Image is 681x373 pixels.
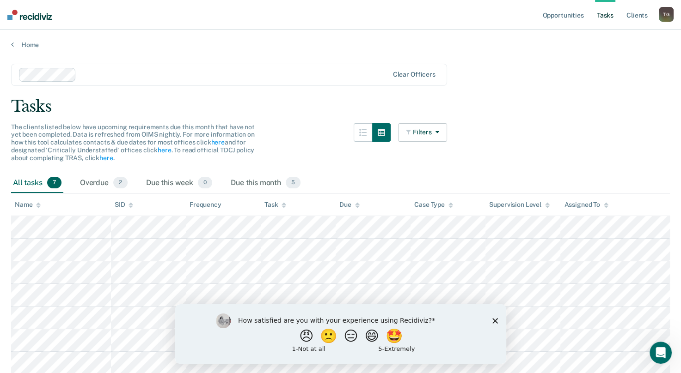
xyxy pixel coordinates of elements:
img: Recidiviz [7,10,52,20]
span: 5 [286,177,301,189]
div: Frequency [190,201,221,209]
a: here [99,154,113,162]
div: Assigned To [564,201,608,209]
div: Due this week0 [144,173,214,193]
div: SID [115,201,134,209]
div: Due this month5 [229,173,302,193]
button: TG [659,7,674,22]
div: Overdue2 [78,173,129,193]
div: Clear officers [393,71,436,78]
iframe: Intercom live chat [650,342,672,364]
div: Due [339,201,360,209]
div: Case Type [414,201,453,209]
div: Supervision Level [489,201,550,209]
div: T G [659,7,674,22]
span: 7 [47,177,61,189]
button: Filters [398,123,447,142]
span: 0 [198,177,212,189]
span: The clients listed below have upcoming requirements due this month that have not yet been complet... [11,123,255,162]
div: All tasks7 [11,173,63,193]
iframe: Survey by Kim from Recidiviz [175,304,506,364]
span: 2 [113,177,128,189]
a: here [158,146,171,154]
div: Tasks [11,97,670,116]
div: Task [264,201,286,209]
a: Home [11,41,670,49]
div: Name [15,201,41,209]
a: here [211,138,224,146]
